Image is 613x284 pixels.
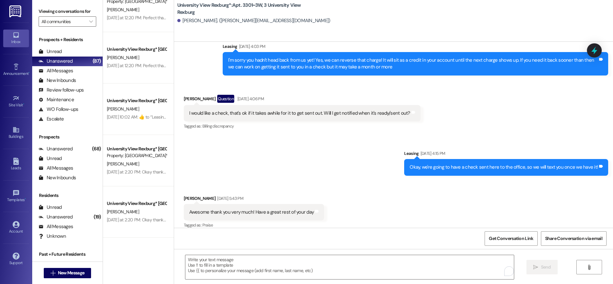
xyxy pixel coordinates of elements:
div: Unread [39,48,62,55]
div: Prospects [32,134,103,140]
div: Unknown [39,233,66,240]
span: New Message [58,270,84,276]
div: University View Rexburg* [GEOGRAPHIC_DATA] [107,146,166,152]
b: University View Rexburg*: Apt. 3301~3W, 3 University View Rexburg [177,2,306,16]
label: Viewing conversations for [39,6,96,16]
div: [DATE] 4:15 PM [419,150,445,157]
div: Question [217,95,234,103]
div: Maintenance [39,96,74,103]
a: Inbox [3,30,29,47]
div: [DATE] 10:02 AM: ​👍​ to “ Leasing ([GEOGRAPHIC_DATA]*): Yes!! Please make sure you respect their ... [107,114,431,120]
div: Residents [32,192,103,199]
div: I'm sorry you hadn't head back from us yet! Yes, we can reverse that charge! It will sit as a cre... [228,57,598,71]
span: Send [541,264,551,271]
input: All communities [42,16,86,27]
a: Buildings [3,124,29,142]
div: University View Rexburg* [GEOGRAPHIC_DATA] [107,46,166,53]
div: [DATE] at 2:20 PM: Okay thank you! [107,217,172,223]
span: [PERSON_NAME] [107,209,139,215]
textarea: To enrich screen reader interactions, please activate Accessibility in Grammarly extension settings [185,255,514,279]
div: Okay, we're going to have a check sent here to the office, so we will text you once we have it! [410,164,598,171]
div: (19) [92,212,103,222]
div: University View Rexburg* [GEOGRAPHIC_DATA] [107,97,166,104]
div: New Inbounds [39,77,76,84]
a: Account [3,219,29,236]
div: [PERSON_NAME]. ([PERSON_NAME][EMAIL_ADDRESS][DOMAIN_NAME]) [177,17,330,24]
button: New Message [44,268,91,278]
div: Awesome thank you very much! Have a great rest of your day [189,209,314,216]
div: (87) [91,56,103,66]
a: Site Visit • [3,93,29,110]
div: Unanswered [39,58,73,65]
div: New Inbounds [39,174,76,181]
button: Send [526,260,558,274]
div: Review follow-ups [39,87,84,93]
i:  [51,271,55,276]
div: Unanswered [39,214,73,220]
span: Share Conversation via email [545,235,602,242]
a: Support [3,251,29,268]
div: [PERSON_NAME] [184,95,421,105]
div: All Messages [39,165,73,172]
div: Past + Future Residents [32,251,103,258]
button: Get Conversation Link [485,231,537,246]
div: All Messages [39,67,73,74]
div: Leasing [223,43,608,52]
button: Share Conversation via email [541,231,607,246]
span: Praise [202,222,213,228]
div: Unread [39,204,62,211]
div: Escalate [39,116,64,122]
div: Unread [39,155,62,162]
span: • [23,102,24,106]
span: [PERSON_NAME] [107,106,139,112]
span: [PERSON_NAME] [107,161,139,167]
div: Tagged as: [184,121,421,131]
i:  [89,19,93,24]
div: University View Rexburg* [GEOGRAPHIC_DATA] [107,200,166,207]
div: Unanswered [39,146,73,152]
div: [DATE] 5:43 PM [216,195,243,202]
img: ResiDesk Logo [9,5,23,17]
div: I would like a check, that's ok if it takes awhile for it to get sent out. Will I get notified wh... [189,110,410,117]
div: (68) [90,144,103,154]
div: Tagged as: [184,220,324,230]
a: Templates • [3,188,29,205]
div: Prospects + Residents [32,36,103,43]
span: [PERSON_NAME] [107,7,139,13]
div: Leasing [404,150,608,159]
div: [DATE] at 2:20 PM: Okay thank you! [107,169,172,175]
div: [DATE] at 12:20 PM: Perfect thanks! [107,63,171,68]
div: [DATE] 4:06 PM [236,95,264,102]
div: [PERSON_NAME] [184,195,324,204]
i:  [533,265,538,270]
span: • [29,70,30,75]
span: Get Conversation Link [489,235,533,242]
span: • [25,197,26,201]
div: [DATE] at 12:20 PM: Perfect thanks! [107,15,171,21]
div: WO Follow-ups [39,106,78,113]
span: Billing discrepancy [202,123,234,129]
span: [PERSON_NAME] [107,55,139,60]
div: Property: [GEOGRAPHIC_DATA]* [107,152,166,159]
div: All Messages [39,223,73,230]
a: Leads [3,156,29,173]
div: [DATE] 4:03 PM [237,43,265,50]
i:  [587,265,591,270]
